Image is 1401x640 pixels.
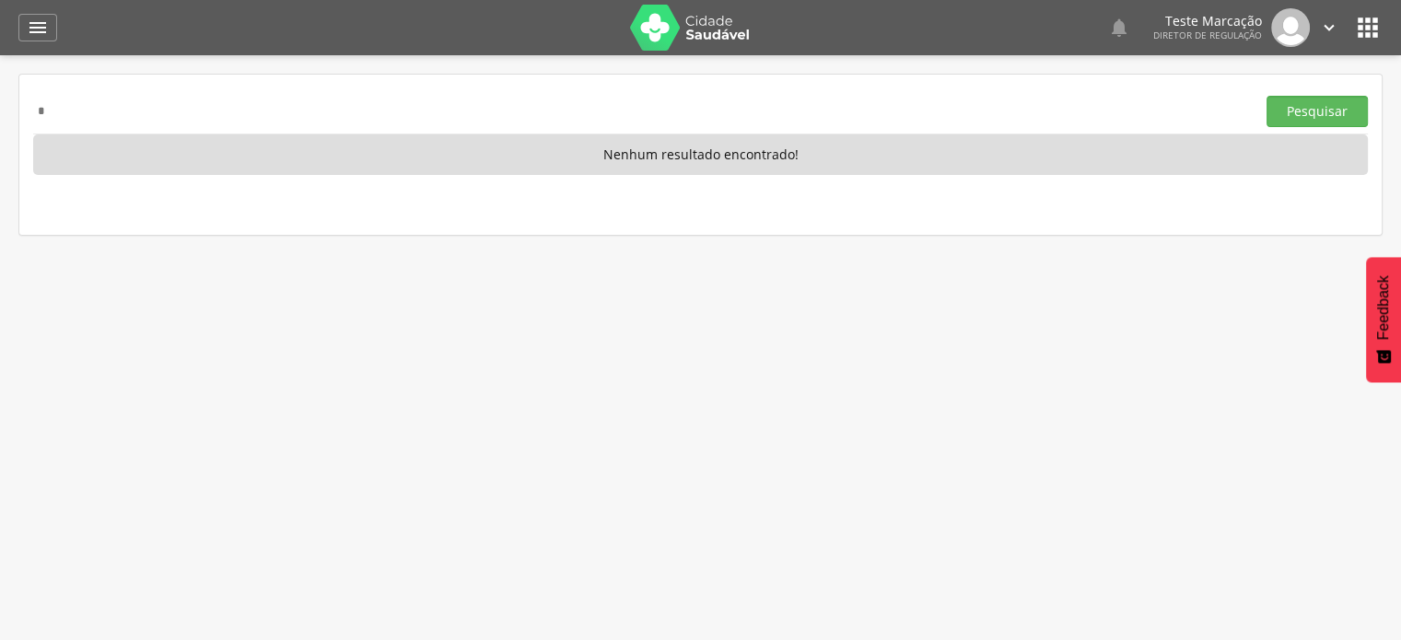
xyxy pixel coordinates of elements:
[18,14,57,41] a: 
[33,134,1368,175] p: Nenhum resultado encontrado!
[1319,17,1339,38] i: 
[1319,8,1339,47] a: 
[1267,96,1368,127] button: Pesquisar
[1153,15,1262,28] p: Teste Marcação
[1108,17,1130,39] i: 
[1366,257,1401,382] button: Feedback - Mostrar pesquisa
[27,17,49,39] i: 
[1153,29,1262,41] span: Diretor de regulação
[1353,13,1383,42] i: 
[1375,275,1392,340] span: Feedback
[1108,8,1130,47] a: 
